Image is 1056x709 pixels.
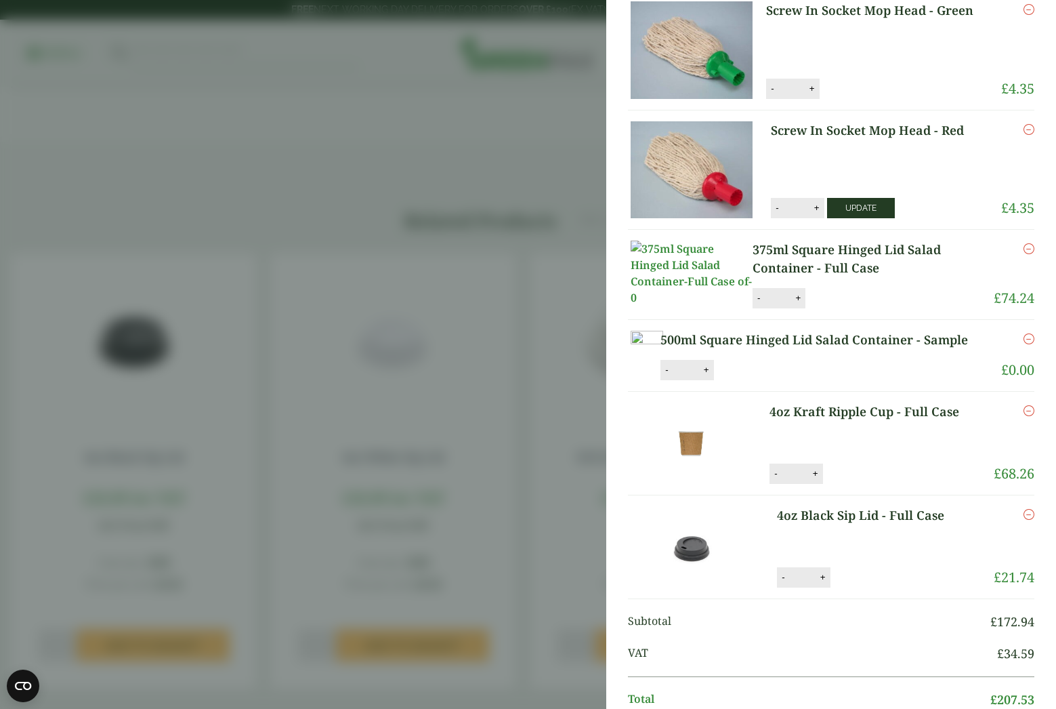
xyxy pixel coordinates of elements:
span: £ [1001,361,1009,379]
button: - [770,468,781,479]
button: - [778,571,788,583]
a: Remove this item [1023,403,1034,419]
bdi: 74.24 [994,289,1034,307]
bdi: 207.53 [990,691,1034,708]
button: Update [827,198,895,218]
button: + [809,468,822,479]
span: £ [997,645,1004,662]
span: Total [628,691,990,709]
bdi: 172.94 [990,613,1034,630]
img: 4oz Kraft Ripple Cup-Full Case of-0 [631,403,753,484]
a: 4oz Black Sip Lid - Full Case [777,506,969,525]
button: - [661,364,672,376]
span: £ [994,568,1001,586]
bdi: 21.74 [994,568,1034,586]
img: 375ml Square Hinged Lid Salad Container-Full Case of-0 [631,241,753,306]
bdi: 68.26 [994,464,1034,483]
span: VAT [628,645,997,663]
span: £ [990,613,997,630]
a: 4oz Kraft Ripple Cup - Full Case [769,403,976,421]
a: Remove this item [1023,241,1034,257]
a: Remove this item [1023,121,1034,138]
button: - [772,202,782,214]
a: Remove this item [1023,506,1034,523]
button: - [767,83,778,94]
span: £ [990,691,997,708]
a: Remove this item [1023,1,1034,18]
span: £ [994,289,1001,307]
span: £ [1001,199,1009,217]
a: Screw In Socket Mop Head - Red [771,121,982,140]
bdi: 34.59 [997,645,1034,662]
button: + [805,83,819,94]
bdi: 4.35 [1001,79,1034,98]
button: + [810,202,824,214]
span: Subtotal [628,613,990,631]
a: 500ml Square Hinged Lid Salad Container - Sample [660,331,984,349]
button: + [700,364,713,376]
a: Remove this item [1023,331,1034,347]
span: £ [1001,79,1009,98]
bdi: 4.35 [1001,199,1034,217]
button: + [816,571,830,583]
button: - [753,292,764,304]
bdi: 0.00 [1001,361,1034,379]
a: Screw In Socket Mop Head - Green [766,1,987,20]
button: Open CMP widget [7,670,39,702]
button: + [791,292,805,304]
a: 375ml Square Hinged Lid Salad Container - Full Case [753,241,994,277]
span: £ [994,464,1001,483]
